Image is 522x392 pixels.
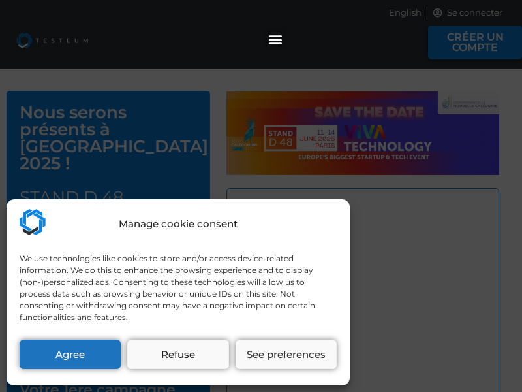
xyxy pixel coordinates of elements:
button: Agree [20,340,121,369]
button: See preferences [236,340,337,369]
div: Permuter le menu [265,28,286,50]
img: Testeum.com - Application crowdtesting platform [20,209,46,235]
button: Refuse [127,340,228,369]
div: Manage cookie consent [119,217,238,232]
div: We use technologies like cookies to store and/or access device-related information. We do this to... [20,253,335,323]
